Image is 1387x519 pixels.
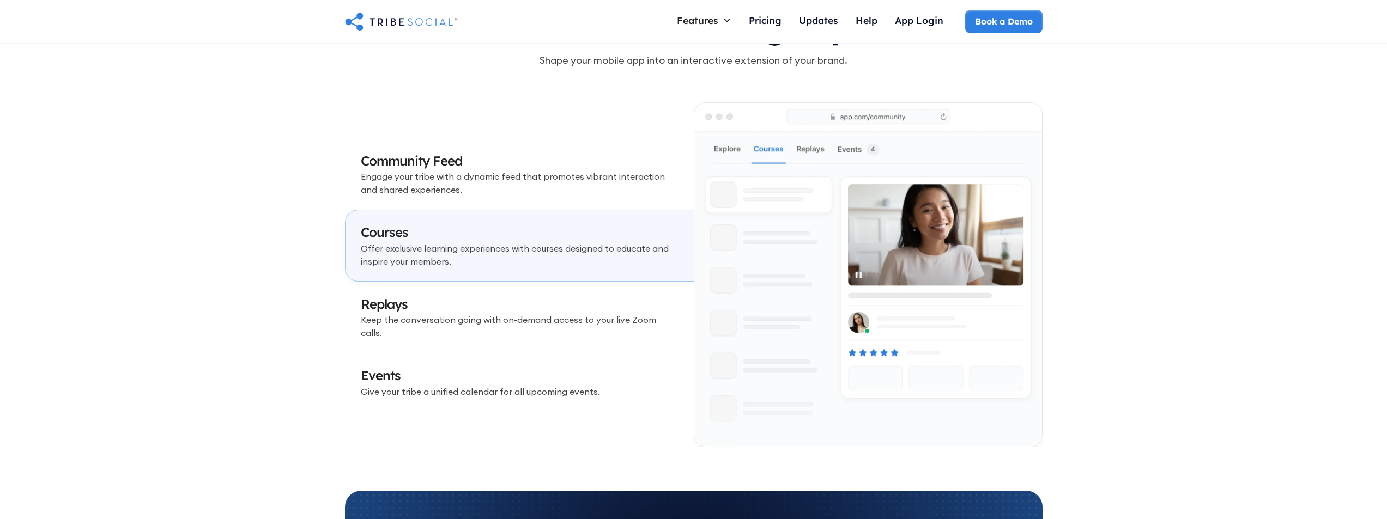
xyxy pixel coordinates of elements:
[856,14,877,26] div: Help
[749,14,782,26] div: Pricing
[361,295,679,314] h3: Replays
[886,10,952,33] a: App Login
[965,10,1042,33] a: Book a Demo
[361,223,679,242] h3: Courses
[345,10,458,32] a: home
[895,14,943,26] div: App Login
[668,10,740,30] div: Features
[847,10,886,33] a: Help
[345,53,1043,68] p: Shape your mobile app into an interactive extension of your brand.
[361,385,679,398] p: Give your tribe a unified calendar for all upcoming events.
[740,10,790,33] a: Pricing
[799,14,838,26] div: Updates
[361,242,679,268] p: Offer exclusive learning experiences with courses designed to educate and inspire your members.
[361,313,679,339] p: Keep the conversation going with on-demand access to your live Zoom calls.
[361,152,679,170] h3: Community Feed
[361,367,679,385] h3: Events
[677,14,718,26] div: Features
[361,170,679,196] p: Engage your tribe with a dynamic feed that promotes vibrant interaction and shared experiences.
[790,10,847,33] a: Updates
[694,103,1042,447] img: An illustration of Courses Page
[345,11,1043,45] h3: Customize each group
